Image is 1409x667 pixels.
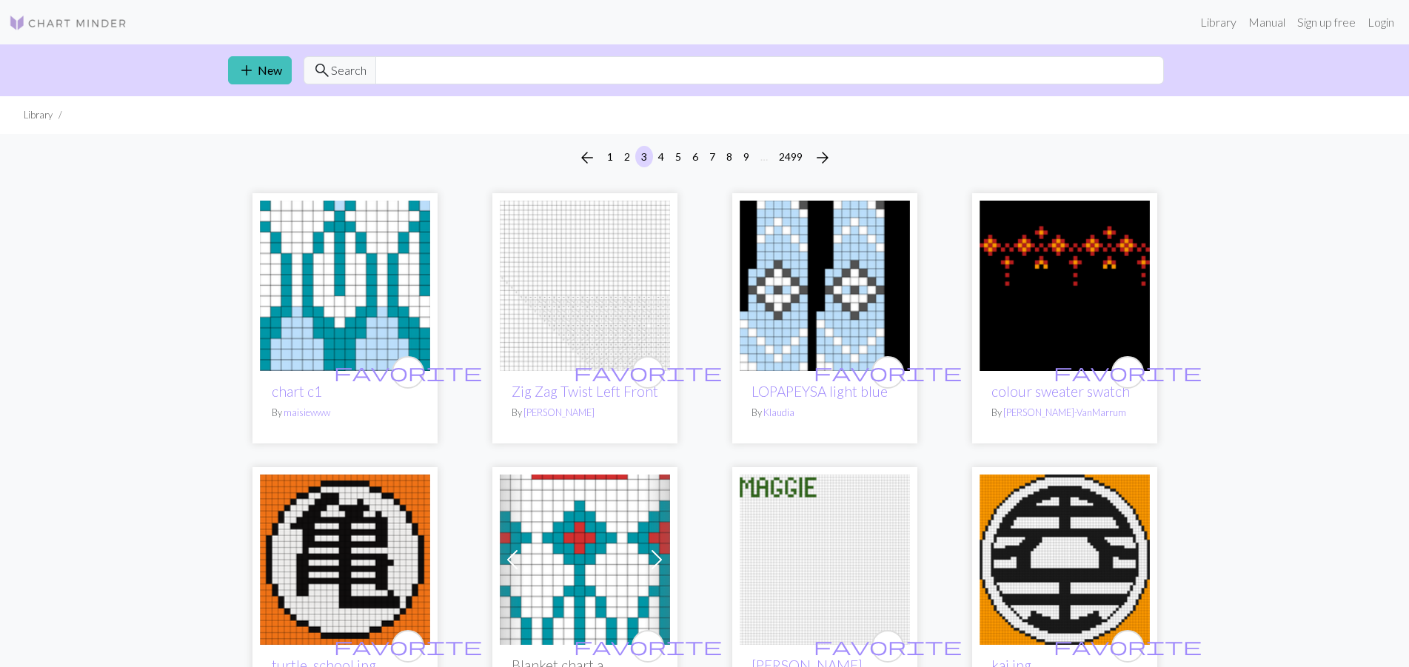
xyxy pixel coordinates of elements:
[238,60,255,81] span: add
[1242,7,1291,37] a: Manual
[574,361,722,383] span: favorite
[618,146,636,167] button: 2
[991,383,1130,400] a: colour sweater swatch
[574,634,722,657] span: favorite
[814,147,831,168] span: arrow_forward
[272,406,418,420] p: By
[1054,358,1202,387] i: favourite
[652,146,670,167] button: 4
[1111,630,1144,663] button: favourite
[392,356,424,389] button: favourite
[574,631,722,661] i: favourite
[669,146,687,167] button: 5
[1291,7,1362,37] a: Sign up free
[814,149,831,167] i: Next
[752,406,898,420] p: By
[334,361,482,383] span: favorite
[228,56,292,84] a: New
[814,361,962,383] span: favorite
[512,406,658,420] p: By
[331,61,367,79] span: Search
[980,277,1150,291] a: colour sweater swatch
[1003,406,1126,418] a: [PERSON_NAME]-VanMarrum
[632,356,664,389] button: favourite
[1362,7,1400,37] a: Login
[272,383,322,400] a: chart c1
[24,108,53,122] li: Library
[814,634,962,657] span: favorite
[260,475,430,645] img: turtle_school.jpg
[500,201,670,371] img: Zig Zag Twist Left Front
[572,146,602,170] button: Previous
[808,146,837,170] button: Next
[1054,634,1202,657] span: favorite
[9,14,127,32] img: Logo
[752,383,888,400] a: LOPAPEYSA light blue
[260,201,430,371] img: chart c1
[740,277,910,291] a: LOPAPEYSA light blue
[980,551,1150,565] a: kai.jpg
[572,146,837,170] nav: Page navigation
[773,146,809,167] button: 2499
[334,634,482,657] span: favorite
[500,277,670,291] a: Zig Zag Twist Left Front
[574,358,722,387] i: favourite
[523,406,595,418] a: [PERSON_NAME]
[601,146,619,167] button: 1
[500,475,670,645] img: Blanket chart a
[1194,7,1242,37] a: Library
[635,146,653,167] button: 3
[578,147,596,168] span: arrow_back
[980,201,1150,371] img: colour sweater swatch
[814,631,962,661] i: favourite
[334,358,482,387] i: favourite
[991,406,1138,420] p: By
[632,630,664,663] button: favourite
[1054,631,1202,661] i: favourite
[578,149,596,167] i: Previous
[871,356,904,389] button: favourite
[260,551,430,565] a: turtle_school.jpg
[720,146,738,167] button: 8
[260,277,430,291] a: chart c1
[1054,361,1202,383] span: favorite
[814,358,962,387] i: favourite
[313,60,331,81] span: search
[740,201,910,371] img: LOPAPEYSA light blue
[763,406,794,418] a: Klaudia
[392,630,424,663] button: favourite
[740,475,910,645] img: Maggie stocking
[512,383,658,400] a: Zig Zag Twist Left Front
[334,631,482,661] i: favourite
[737,146,755,167] button: 9
[871,630,904,663] button: favourite
[703,146,721,167] button: 7
[500,551,670,565] a: Blanket chart a
[1111,356,1144,389] button: favourite
[284,406,330,418] a: maisiewww
[980,475,1150,645] img: kai.jpg
[740,551,910,565] a: Maggie stocking
[686,146,704,167] button: 6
